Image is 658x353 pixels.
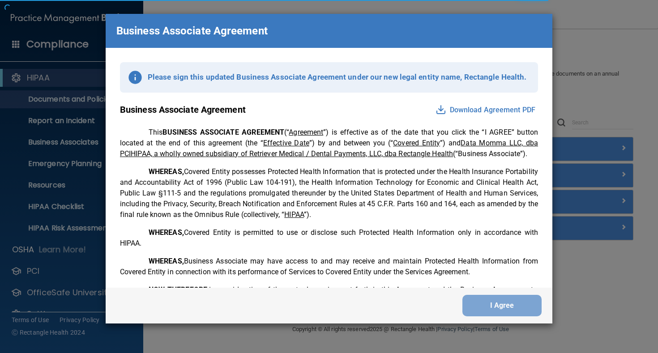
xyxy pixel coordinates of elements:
[116,21,268,41] p: Business Associate Agreement
[462,295,542,316] button: I Agree
[433,103,538,117] button: Download Agreement PDF
[120,285,538,317] p: in consideration of the mutual promises set forth in this Agreement and the Business Arrangements...
[120,227,538,249] p: Covered Entity is permitted to use or disclose such Protected Health Information only in accordan...
[149,228,184,237] span: WHEREAS,
[149,167,184,176] span: WHEREAS,
[120,166,538,220] p: Covered Entity possesses Protected Health Information that is protected under the Health Insuranc...
[149,285,209,294] span: NOW THEREFORE,
[148,70,526,84] p: Please sign this updated Business Associate Agreement under our new legal entity name, Rectangle ...
[149,257,184,265] span: WHEREAS,
[284,210,304,219] u: HIPAA
[263,139,309,147] u: Effective Date
[120,127,538,159] p: This (“ ”) is effective as of the date that you click the “I AGREE” button located at the end of ...
[120,256,538,277] p: Business Associate may have access to and may receive and maintain Protected Health Information f...
[162,128,284,136] span: BUSINESS ASSOCIATE AGREEMENT
[120,102,246,118] p: Business Associate Agreement
[393,139,440,147] u: Covered Entity
[289,128,323,136] u: Agreement
[120,139,538,158] u: Data Momma LLC, dba PCIHIPAA, a wholly owned subsidiary of Retriever Medical / Dental Payments, L...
